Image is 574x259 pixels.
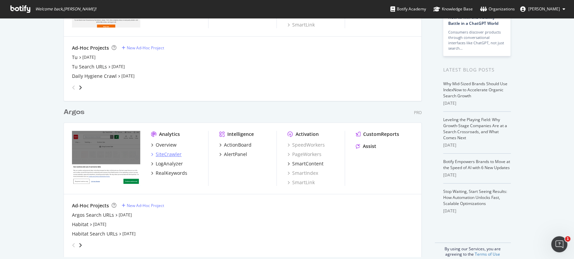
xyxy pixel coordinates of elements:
div: Assist [363,143,376,150]
iframe: Intercom live chat [551,236,567,252]
span: Welcome back, [PERSON_NAME] ! [35,6,96,12]
div: Intelligence [227,131,254,138]
a: PageWorkers [288,151,321,158]
span: Ian Collins [528,6,560,12]
div: SmartContent [292,160,323,167]
a: Stop Waiting, Start Seeing Results: How Automation Unlocks Fast, Scalable Optimizations [443,189,507,206]
a: CustomReports [356,131,399,138]
div: LogAnalyzer [156,160,183,167]
a: Tu [72,54,78,61]
div: angle-left [69,82,78,93]
div: [DATE] [443,208,511,214]
div: [DATE] [443,100,511,106]
a: Overview [151,142,177,148]
div: angle-right [78,242,83,249]
div: Overview [156,142,177,148]
a: New Ad-Hoc Project [122,45,164,51]
a: Argos [64,107,87,117]
div: RealKeywords [156,170,187,176]
a: SmartLink [288,179,315,186]
a: SiteCrawler [151,151,182,158]
a: Assist [356,143,376,150]
a: Why Mid-Sized Brands Should Use IndexNow to Accelerate Organic Search Growth [443,81,507,99]
div: ActionBoard [224,142,252,148]
div: [DATE] [443,172,511,178]
a: SpeedWorkers [288,142,325,148]
div: CustomReports [363,131,399,138]
a: Tu Search URLs [72,63,107,70]
div: Latest Blog Posts [443,66,511,73]
div: Ad-Hoc Projects [72,45,109,51]
div: Knowledge Base [433,6,473,12]
a: New Ad-Hoc Project [122,203,164,208]
a: [DATE] [122,231,136,237]
div: angle-right [78,84,83,91]
a: Habitat [72,221,88,228]
img: www.argos.co.uk [72,131,140,185]
a: AI Is Your New Customer: How to Win the Visibility Battle in a ChatGPT World [448,9,498,26]
button: [PERSON_NAME] [515,4,571,14]
a: ActionBoard [219,142,252,148]
a: Habitat Search URLs [72,230,118,237]
div: angle-left [69,240,78,251]
a: [DATE] [82,54,95,60]
a: [DATE] [119,212,132,218]
div: Botify Academy [390,6,426,12]
div: New Ad-Hoc Project [127,203,164,208]
div: Argos [64,107,84,117]
a: Leveling the Playing Field: Why Growth-Stage Companies Are at a Search Crossroads, and What Comes... [443,117,507,141]
div: Ad-Hoc Projects [72,202,109,209]
div: Consumers discover products through conversational interfaces like ChatGPT, not just search… [448,30,505,51]
div: Activation [296,131,319,138]
a: [DATE] [93,221,106,227]
div: New Ad-Hoc Project [127,45,164,51]
a: [DATE] [121,73,135,79]
a: Terms of Use [475,251,500,257]
div: By using our Services, you are agreeing to the [435,243,511,257]
div: Organizations [480,6,515,12]
div: AlertPanel [224,151,247,158]
span: 1 [565,236,570,242]
div: Pro [414,110,422,115]
a: LogAnalyzer [151,160,183,167]
a: AlertPanel [219,151,247,158]
a: Daily Hygiene Crawl [72,73,117,80]
div: SiteCrawler [156,151,182,158]
a: SmartContent [288,160,323,167]
a: Argos Search URLs [72,212,114,218]
a: RealKeywords [151,170,187,176]
a: SmartIndex [288,170,318,176]
a: Botify Empowers Brands to Move at the Speed of AI with 6 New Updates [443,159,510,170]
div: Analytics [159,131,180,138]
div: [DATE] [443,142,511,148]
a: [DATE] [112,64,125,69]
a: SmartLink [288,21,315,28]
